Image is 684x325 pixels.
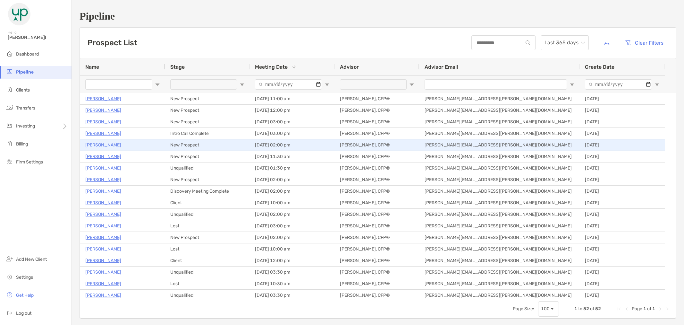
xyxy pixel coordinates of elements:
[419,255,580,266] div: [PERSON_NAME][EMAIL_ADDRESS][PERSON_NAME][DOMAIN_NAME]
[335,128,419,139] div: [PERSON_NAME], CFP®
[419,93,580,104] div: [PERSON_NAME][EMAIL_ADDRESS][PERSON_NAME][DOMAIN_NAME]
[578,306,582,312] span: to
[409,82,414,87] button: Open Filter Menu
[419,139,580,151] div: [PERSON_NAME][EMAIL_ADDRESS][PERSON_NAME][DOMAIN_NAME]
[325,82,330,87] button: Open Filter Menu
[335,267,419,278] div: [PERSON_NAME], CFP®
[513,306,534,312] div: Page Size:
[88,38,137,47] h3: Prospect List
[80,10,676,22] h1: Pipeline
[335,116,419,127] div: [PERSON_NAME], CFP®
[6,86,13,93] img: clients icon
[419,278,580,289] div: [PERSON_NAME][EMAIL_ADDRESS][PERSON_NAME][DOMAIN_NAME]
[250,116,335,127] div: [DATE] 03:00 pm
[6,273,13,281] img: settings icon
[580,255,665,266] div: [DATE]
[165,151,250,162] div: New Prospect
[419,151,580,162] div: [PERSON_NAME][EMAIL_ADDRESS][PERSON_NAME][DOMAIN_NAME]
[6,140,13,147] img: billing icon
[85,210,121,218] a: [PERSON_NAME]
[250,197,335,208] div: [DATE] 10:00 am
[665,306,671,312] div: Last Page
[580,174,665,185] div: [DATE]
[85,129,121,137] a: [PERSON_NAME]
[632,306,642,312] span: Page
[616,306,621,312] div: First Page
[16,311,31,316] span: Log out
[250,128,335,139] div: [DATE] 03:00 pm
[538,301,559,317] div: Page Size
[654,82,660,87] button: Open Filter Menu
[419,267,580,278] div: [PERSON_NAME][EMAIL_ADDRESS][PERSON_NAME][DOMAIN_NAME]
[85,141,121,149] a: [PERSON_NAME]
[85,176,121,184] a: [PERSON_NAME]
[419,162,580,174] div: [PERSON_NAME][EMAIL_ADDRESS][PERSON_NAME][DOMAIN_NAME]
[335,197,419,208] div: [PERSON_NAME], CFP®
[6,309,13,317] img: logout icon
[16,69,34,75] span: Pipeline
[335,243,419,255] div: [PERSON_NAME], CFP®
[6,104,13,111] img: transfers icon
[85,118,121,126] a: [PERSON_NAME]
[85,222,121,230] a: [PERSON_NAME]
[335,151,419,162] div: [PERSON_NAME], CFP®
[16,293,34,298] span: Get Help
[85,64,99,70] span: Name
[8,3,31,26] img: Zoe Logo
[85,199,121,207] a: [PERSON_NAME]
[85,164,121,172] a: [PERSON_NAME]
[165,93,250,104] div: New Prospect
[85,268,121,276] a: [PERSON_NAME]
[165,162,250,174] div: Unqualified
[85,280,121,288] a: [PERSON_NAME]
[335,278,419,289] div: [PERSON_NAME], CFP®
[580,243,665,255] div: [DATE]
[16,105,35,111] span: Transfers
[250,139,335,151] div: [DATE] 02:00 pm
[419,197,580,208] div: [PERSON_NAME][EMAIL_ADDRESS][PERSON_NAME][DOMAIN_NAME]
[335,209,419,220] div: [PERSON_NAME], CFP®
[419,116,580,127] div: [PERSON_NAME][EMAIL_ADDRESS][PERSON_NAME][DOMAIN_NAME]
[658,306,663,312] div: Next Page
[580,105,665,116] div: [DATE]
[85,153,121,161] a: [PERSON_NAME]
[419,105,580,116] div: [PERSON_NAME][EMAIL_ADDRESS][PERSON_NAME][DOMAIN_NAME]
[165,255,250,266] div: Client
[250,278,335,289] div: [DATE] 10:30 am
[335,186,419,197] div: [PERSON_NAME], CFP®
[85,291,121,299] a: [PERSON_NAME]
[545,36,585,50] span: Last 365 days
[580,232,665,243] div: [DATE]
[250,232,335,243] div: [DATE] 02:00 pm
[16,51,39,57] span: Dashboard
[580,209,665,220] div: [DATE]
[250,186,335,197] div: [DATE] 02:00 pm
[16,123,35,129] span: Investing
[170,64,185,70] span: Stage
[6,68,13,75] img: pipeline icon
[419,186,580,197] div: [PERSON_NAME][EMAIL_ADDRESS][PERSON_NAME][DOMAIN_NAME]
[580,220,665,232] div: [DATE]
[8,35,68,40] span: [PERSON_NAME]!
[419,232,580,243] div: [PERSON_NAME][EMAIL_ADDRESS][PERSON_NAME][DOMAIN_NAME]
[250,209,335,220] div: [DATE] 02:00 pm
[335,139,419,151] div: [PERSON_NAME], CFP®
[6,50,13,57] img: dashboard icon
[165,243,250,255] div: Lost
[419,243,580,255] div: [PERSON_NAME][EMAIL_ADDRESS][PERSON_NAME][DOMAIN_NAME]
[419,209,580,220] div: [PERSON_NAME][EMAIL_ADDRESS][PERSON_NAME][DOMAIN_NAME]
[85,233,121,242] a: [PERSON_NAME]
[419,128,580,139] div: [PERSON_NAME][EMAIL_ADDRESS][PERSON_NAME][DOMAIN_NAME]
[580,128,665,139] div: [DATE]
[620,36,668,50] button: Clear Filters
[155,82,160,87] button: Open Filter Menu
[425,79,567,90] input: Advisor Email Filter Input
[419,220,580,232] div: [PERSON_NAME][EMAIL_ADDRESS][PERSON_NAME][DOMAIN_NAME]
[85,257,121,265] a: [PERSON_NAME]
